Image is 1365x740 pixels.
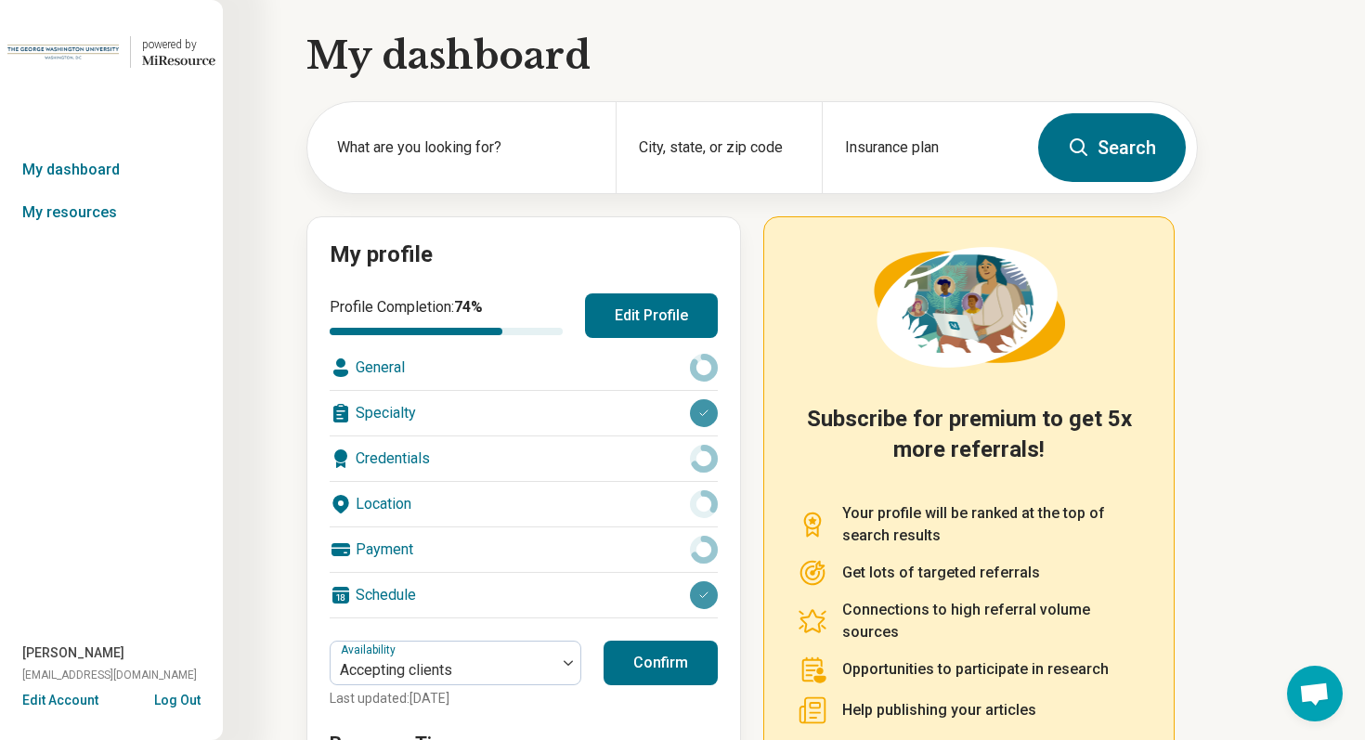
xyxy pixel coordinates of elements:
[842,502,1140,547] p: Your profile will be ranked at the top of search results
[842,699,1036,721] p: Help publishing your articles
[798,404,1140,480] h2: Subscribe for premium to get 5x more referrals!
[341,643,399,656] label: Availability
[306,30,1198,82] h1: My dashboard
[330,345,718,390] div: General
[454,298,483,316] span: 74 %
[330,296,563,335] div: Profile Completion:
[585,293,718,338] button: Edit Profile
[330,436,718,481] div: Credentials
[842,599,1140,643] p: Connections to high referral volume sources
[22,667,197,683] span: [EMAIL_ADDRESS][DOMAIN_NAME]
[22,691,98,710] button: Edit Account
[330,689,581,708] p: Last updated: [DATE]
[330,391,718,435] div: Specialty
[154,691,201,706] button: Log Out
[142,36,215,53] div: powered by
[842,562,1040,584] p: Get lots of targeted referrals
[330,482,718,526] div: Location
[330,240,718,271] h2: My profile
[7,30,119,74] img: George Washington University
[337,136,593,159] label: What are you looking for?
[7,30,215,74] a: George Washington Universitypowered by
[330,527,718,572] div: Payment
[22,643,124,663] span: [PERSON_NAME]
[842,658,1109,681] p: Opportunities to participate in research
[1287,666,1343,721] div: Open chat
[330,573,718,617] div: Schedule
[1038,113,1186,182] button: Search
[604,641,718,685] button: Confirm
